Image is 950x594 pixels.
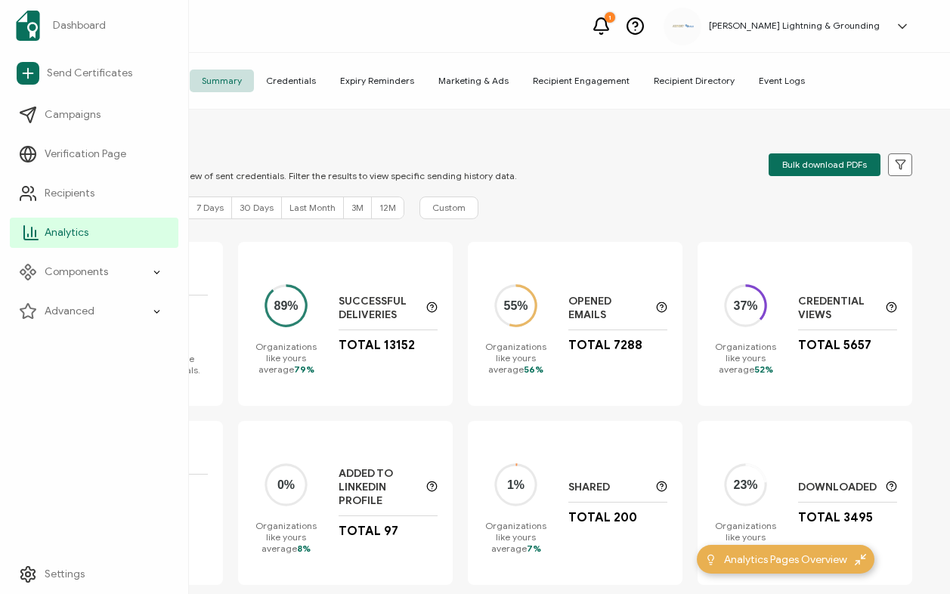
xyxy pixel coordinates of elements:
p: Total 97 [339,524,398,539]
span: Credentials [254,70,328,92]
button: Bulk download PDFs [769,153,880,176]
span: Expiry Reminders [328,70,426,92]
p: Added to LinkedIn Profile [339,467,419,508]
span: Summary [190,70,254,92]
span: Event Logs [747,70,817,92]
button: Custom [419,196,478,219]
p: Total 5657 [798,338,871,353]
span: Dashboard [53,18,106,33]
span: Advanced [45,304,94,319]
span: 8% [297,543,311,554]
span: 30 Days [240,202,274,213]
p: Organizations like yours average [253,520,320,554]
img: aadcaf15-e79d-49df-9673-3fc76e3576c2.png [671,23,694,29]
p: Organizations like yours average [713,341,779,375]
a: Verification Page [10,139,178,169]
p: Organizations like yours average [483,341,549,375]
img: sertifier-logomark-colored.svg [16,11,40,41]
span: Recipient Engagement [521,70,642,92]
div: 1 [605,12,615,23]
p: Total 7288 [568,338,642,353]
span: 7% [527,543,541,554]
a: Campaigns [10,100,178,130]
span: Last Month [289,202,336,213]
span: Verification Page [45,147,126,162]
p: Total 13152 [339,338,415,353]
p: Total 200 [568,510,637,525]
span: Campaigns [45,107,101,122]
span: 3M [351,202,364,213]
p: SUMMARY [94,147,517,162]
span: 12M [379,202,396,213]
span: 52% [754,364,773,375]
span: Marketing & Ads [426,70,521,92]
p: Organizations like yours average [253,341,320,375]
p: Organizations like yours average [483,520,549,554]
iframe: Chat Widget [698,423,950,594]
span: Components [45,265,108,280]
p: Shared [568,481,648,494]
p: You can view an overview of sent credentials. Filter the results to view specific sending history... [94,170,517,181]
p: Credential Views [798,295,878,322]
span: Settings [45,567,85,582]
a: Dashboard [10,5,178,47]
a: Settings [10,559,178,589]
p: Opened Emails [568,295,648,322]
span: Send Certificates [47,66,132,81]
p: Successful Deliveries [339,295,419,322]
span: 79% [294,364,314,375]
span: 56% [524,364,543,375]
span: Recipients [45,186,94,201]
a: Analytics [10,218,178,248]
span: Analytics [45,225,88,240]
h5: [PERSON_NAME] Lightning & Grounding [709,20,880,31]
span: 7 Days [196,202,224,213]
a: Send Certificates [10,56,178,91]
a: Recipients [10,178,178,209]
span: Recipient Directory [642,70,747,92]
span: Custom [432,201,466,215]
span: Bulk download PDFs [782,160,867,169]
